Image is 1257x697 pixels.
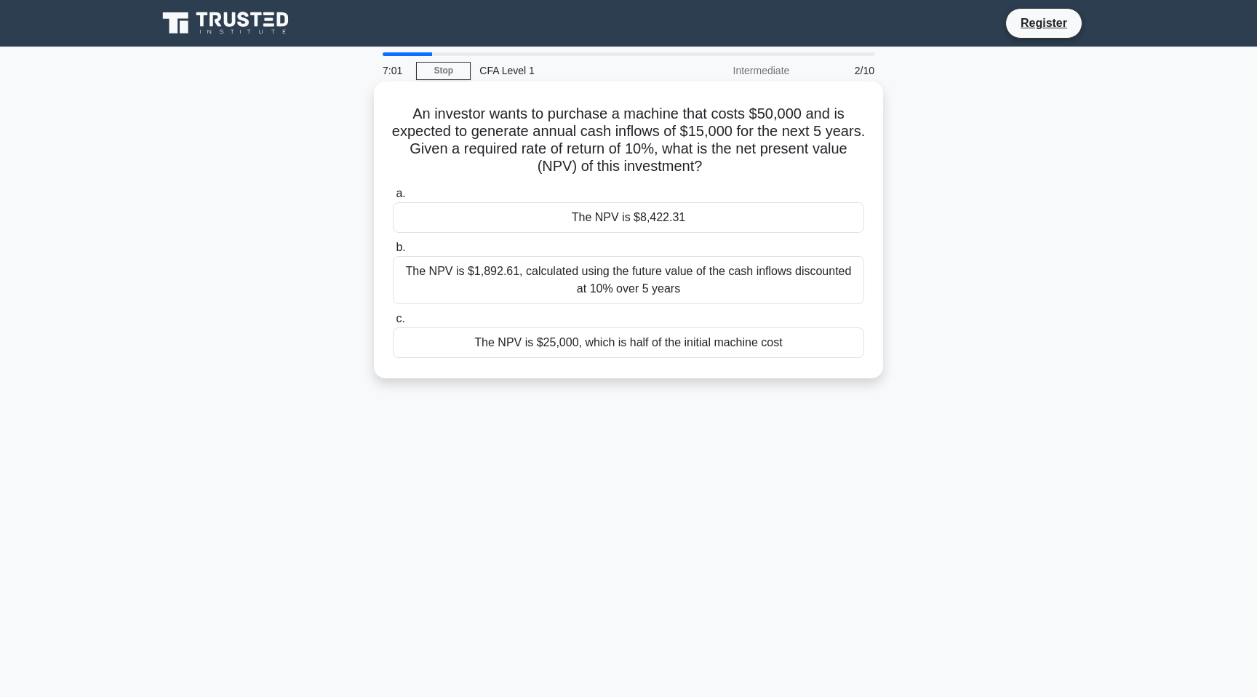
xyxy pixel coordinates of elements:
[374,56,416,85] div: 7:01
[471,56,671,85] div: CFA Level 1
[393,327,864,358] div: The NPV is $25,000, which is half of the initial machine cost
[393,256,864,304] div: The NPV is $1,892.61, calculated using the future value of the cash inflows discounted at 10% ove...
[416,62,471,80] a: Stop
[393,202,864,233] div: The NPV is $8,422.31
[671,56,798,85] div: Intermediate
[798,56,883,85] div: 2/10
[396,241,405,253] span: b.
[396,312,404,324] span: c.
[396,187,405,199] span: a.
[1012,14,1076,32] a: Register
[391,105,866,176] h5: An investor wants to purchase a machine that costs $50,000 and is expected to generate annual cas...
